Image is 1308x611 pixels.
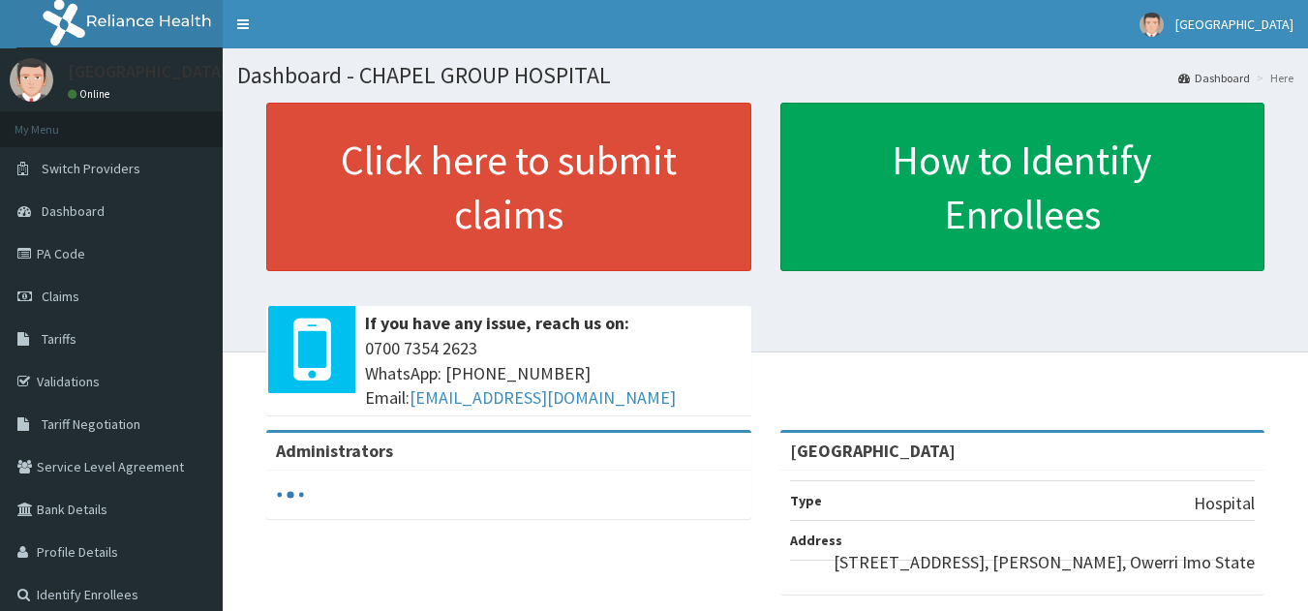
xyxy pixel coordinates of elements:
[780,103,1265,271] a: How to Identify Enrollees
[365,312,629,334] b: If you have any issue, reach us on:
[790,492,822,509] b: Type
[410,386,676,409] a: [EMAIL_ADDRESS][DOMAIN_NAME]
[365,336,742,411] span: 0700 7354 2623 WhatsApp: [PHONE_NUMBER] Email:
[1178,70,1250,86] a: Dashboard
[42,330,76,348] span: Tariffs
[1140,13,1164,37] img: User Image
[276,440,393,462] b: Administrators
[68,87,114,101] a: Online
[68,63,228,80] p: [GEOGRAPHIC_DATA]
[42,288,79,305] span: Claims
[42,160,140,177] span: Switch Providers
[237,63,1293,88] h1: Dashboard - CHAPEL GROUP HOSPITAL
[276,480,305,509] svg: audio-loading
[790,440,956,462] strong: [GEOGRAPHIC_DATA]
[10,58,53,102] img: User Image
[42,415,140,433] span: Tariff Negotiation
[1252,70,1293,86] li: Here
[834,550,1255,575] p: [STREET_ADDRESS], [PERSON_NAME], Owerri Imo State
[1175,15,1293,33] span: [GEOGRAPHIC_DATA]
[790,532,842,549] b: Address
[1194,491,1255,516] p: Hospital
[42,202,105,220] span: Dashboard
[266,103,751,271] a: Click here to submit claims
